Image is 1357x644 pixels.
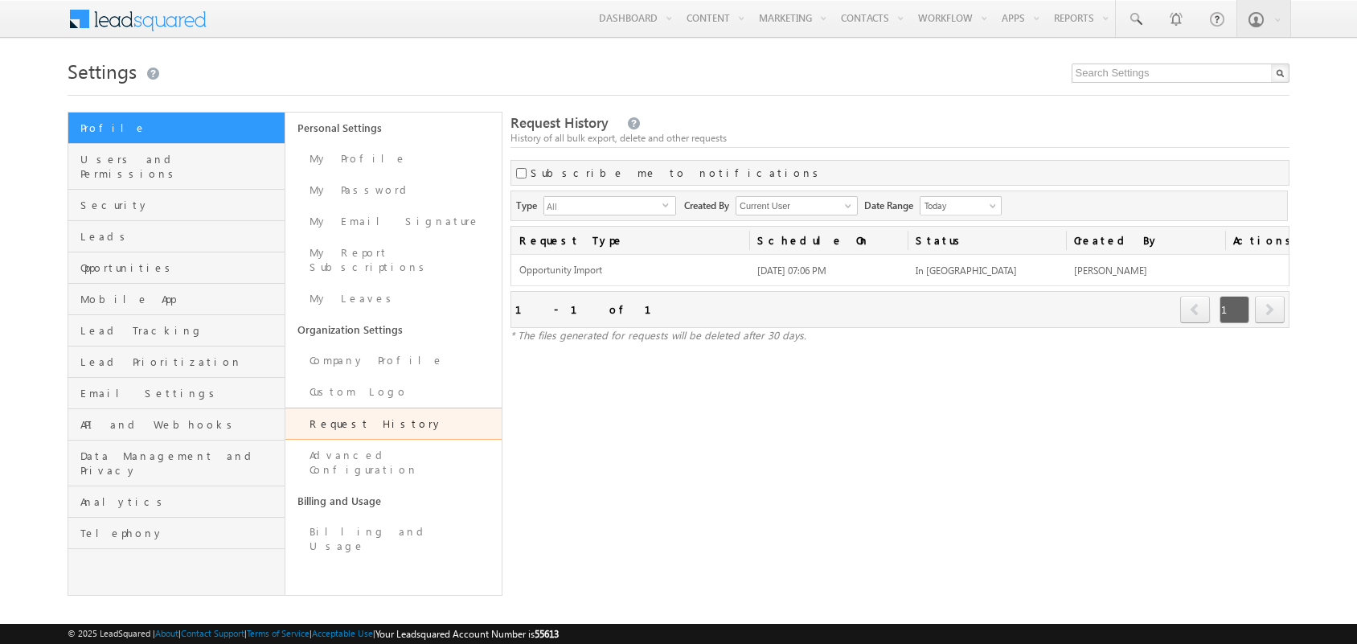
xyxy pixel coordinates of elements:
[662,201,675,208] span: select
[544,197,662,215] span: All
[68,347,284,378] a: Lead Prioritization
[757,265,826,277] span: [DATE] 07:06 PM
[285,408,502,440] a: Request History
[80,449,280,478] span: Data Management and Privacy
[68,190,284,221] a: Security
[1220,296,1249,323] span: 1
[68,518,284,549] a: Telephony
[535,628,559,640] span: 55613
[80,355,280,369] span: Lead Prioritization
[1072,64,1289,83] input: Search Settings
[916,265,1017,277] span: In [GEOGRAPHIC_DATA]
[1255,297,1285,323] a: next
[80,323,280,338] span: Lead Tracking
[312,628,373,638] a: Acceptable Use
[749,227,908,254] a: Schedule On
[68,409,284,441] a: API and Webhooks
[80,526,280,540] span: Telephony
[510,131,1289,146] div: History of all bulk export, delete and other requests
[181,628,244,638] a: Contact Support
[920,199,997,213] span: Today
[285,143,502,174] a: My Profile
[864,196,920,213] span: Date Range
[80,198,280,212] span: Security
[80,152,280,181] span: Users and Permissions
[68,486,284,518] a: Analytics
[285,283,502,314] a: My Leaves
[80,260,280,275] span: Opportunities
[285,174,502,206] a: My Password
[515,300,670,318] div: 1 - 1 of 1
[285,376,502,408] a: Custom Logo
[285,516,502,562] a: Billing and Usage
[80,121,280,135] span: Profile
[68,378,284,409] a: Email Settings
[285,206,502,237] a: My Email Signature
[836,198,856,214] a: Show All Items
[510,328,806,342] span: * The files generated for requests will be deleted after 30 days.
[68,221,284,252] a: Leads
[1180,297,1211,323] a: prev
[285,345,502,376] a: Company Profile
[736,196,858,215] input: Type to Search
[510,113,609,132] span: Request History
[247,628,310,638] a: Terms of Service
[920,196,1002,215] a: Today
[80,386,280,400] span: Email Settings
[80,494,280,509] span: Analytics
[543,196,676,215] div: All
[1255,296,1285,323] span: next
[531,166,824,180] label: Subscribe me to notifications
[908,227,1066,254] a: Status
[80,417,280,432] span: API and Webhooks
[68,441,284,486] a: Data Management and Privacy
[285,237,502,283] a: My Report Subscriptions
[68,58,137,84] span: Settings
[1074,265,1147,277] span: [PERSON_NAME]
[684,196,736,213] span: Created By
[285,440,502,486] a: Advanced Configuration
[155,628,178,638] a: About
[1225,227,1289,254] span: Actions
[80,292,280,306] span: Mobile App
[516,196,543,213] span: Type
[285,314,502,345] a: Organization Settings
[68,626,559,642] span: © 2025 LeadSquared | | | | |
[519,264,741,277] span: Opportunity Import
[68,315,284,347] a: Lead Tracking
[68,252,284,284] a: Opportunities
[68,284,284,315] a: Mobile App
[511,227,749,254] a: Request Type
[1066,227,1224,254] a: Created By
[285,486,502,516] a: Billing and Usage
[68,113,284,144] a: Profile
[375,628,559,640] span: Your Leadsquared Account Number is
[1180,296,1210,323] span: prev
[68,144,284,190] a: Users and Permissions
[80,229,280,244] span: Leads
[285,113,502,143] a: Personal Settings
